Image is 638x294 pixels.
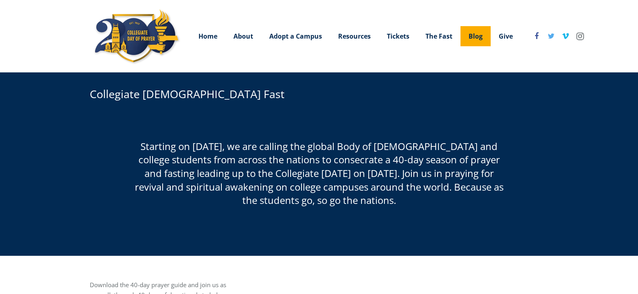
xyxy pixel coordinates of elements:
[529,29,544,43] a: Facebook
[499,32,513,41] span: Give
[190,26,225,46] a: Home
[261,26,330,46] a: Adopt a Campus
[90,86,285,102] h1: Collegiate [DEMOGRAPHIC_DATA] Fast
[387,32,409,41] span: Tickets
[417,26,460,46] a: The Fast
[338,32,371,41] span: Resources
[379,26,417,46] a: Tickets
[330,26,379,46] a: Resources
[198,32,217,41] span: Home
[233,32,253,41] span: About
[573,29,587,43] a: Instagram
[491,26,521,46] a: Give
[460,26,491,46] a: Blog
[269,32,322,41] span: Adopt a Campus
[469,32,483,41] span: Blog
[90,7,182,66] img: Collegiate Day of Prayer Logo 200th anniversary
[425,32,452,41] span: The Fast
[225,26,261,46] a: About
[135,140,504,207] span: Starting on [DATE], we are calling the global Body of [DEMOGRAPHIC_DATA] and college students fro...
[558,29,573,43] a: Vimeo
[544,29,558,43] a: Twitter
